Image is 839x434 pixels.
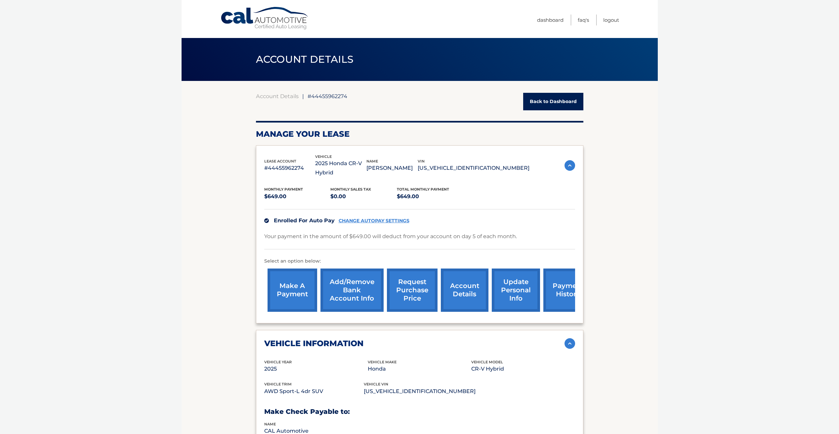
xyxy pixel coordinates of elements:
[330,192,397,201] p: $0.00
[565,160,575,171] img: accordion-active.svg
[264,387,364,396] p: AWD Sport-L 4dr SUV
[537,15,564,25] a: Dashboard
[441,269,488,312] a: account details
[315,154,332,159] span: vehicle
[565,338,575,349] img: accordion-active.svg
[264,364,368,374] p: 2025
[264,163,315,173] p: #44455962274
[523,93,583,110] a: Back to Dashboard
[543,269,593,312] a: payment history
[264,339,363,348] h2: vehicle information
[308,93,347,99] span: #44455962274
[264,422,276,426] span: name
[264,360,292,364] span: vehicle Year
[397,192,463,201] p: $649.00
[256,93,299,99] a: Account Details
[302,93,304,99] span: |
[368,360,397,364] span: vehicle make
[264,382,292,386] span: vehicle trim
[418,159,425,163] span: vin
[578,15,589,25] a: FAQ's
[339,218,409,224] a: CHANGE AUTOPAY SETTINGS
[418,163,529,173] p: [US_VEHICLE_IDENTIFICATION_NUMBER]
[264,232,517,241] p: Your payment in the amount of $649.00 will deduct from your account on day 5 of each month.
[492,269,540,312] a: update personal info
[320,269,384,312] a: Add/Remove bank account info
[366,163,418,173] p: [PERSON_NAME]
[264,159,296,163] span: lease account
[364,387,476,396] p: [US_VEHICLE_IDENTIFICATION_NUMBER]
[330,187,371,192] span: Monthly sales Tax
[220,7,310,30] a: Cal Automotive
[274,217,335,224] span: Enrolled For Auto Pay
[397,187,449,192] span: Total Monthly Payment
[368,364,471,374] p: Honda
[471,360,503,364] span: vehicle model
[315,159,366,177] p: 2025 Honda CR-V Hybrid
[268,269,317,312] a: make a payment
[264,218,269,223] img: check.svg
[256,53,354,65] span: ACCOUNT DETAILS
[364,382,388,386] span: vehicle vin
[387,269,438,312] a: request purchase price
[264,187,303,192] span: Monthly Payment
[264,408,575,416] h3: Make Check Payable to:
[366,159,378,163] span: name
[471,364,575,374] p: CR-V Hybrid
[264,257,575,265] p: Select an option below:
[264,192,331,201] p: $649.00
[256,129,583,139] h2: Manage Your Lease
[603,15,619,25] a: Logout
